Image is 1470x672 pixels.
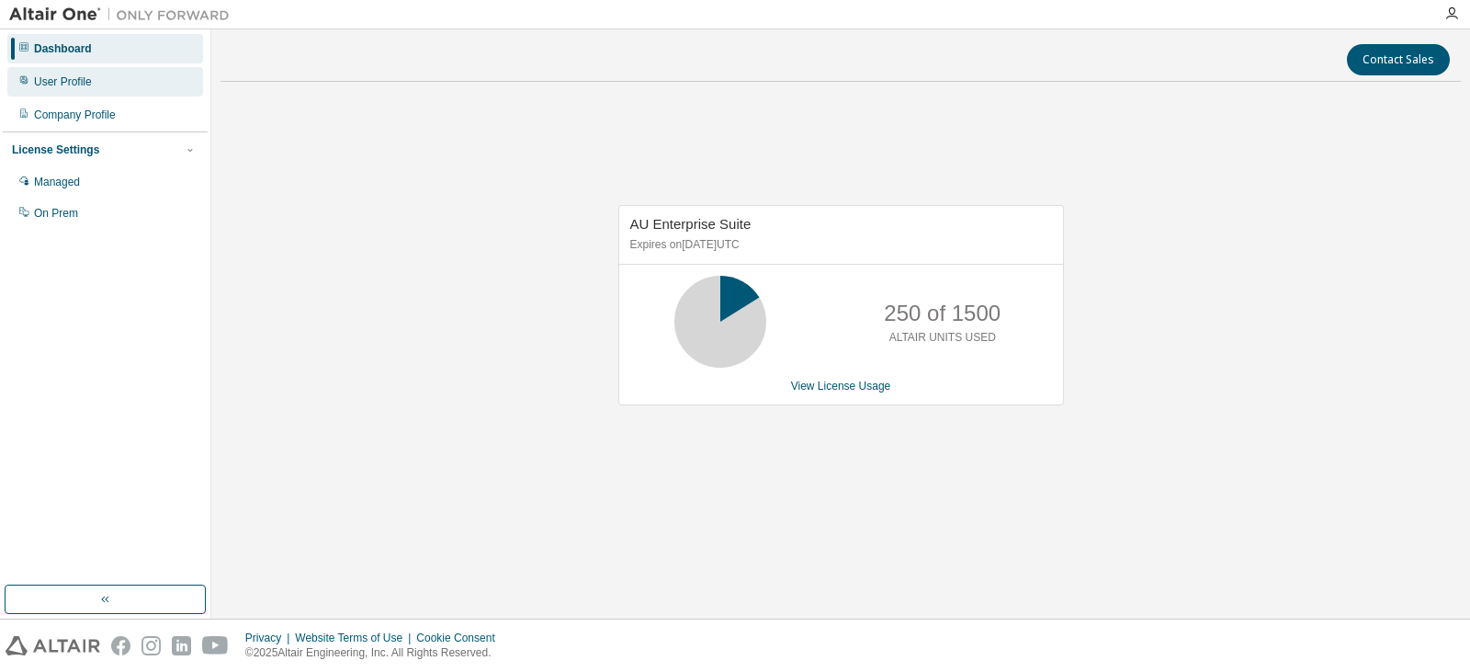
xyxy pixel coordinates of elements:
button: Contact Sales [1347,44,1450,75]
img: Altair One [9,6,239,24]
p: Expires on [DATE] UTC [630,237,1047,253]
div: Managed [34,175,80,189]
div: License Settings [12,142,99,157]
span: AU Enterprise Suite [630,216,752,232]
img: altair_logo.svg [6,636,100,655]
div: User Profile [34,74,92,89]
img: facebook.svg [111,636,130,655]
a: View License Usage [791,380,891,393]
div: Privacy [245,631,295,645]
p: 250 of 1500 [884,298,1001,329]
div: Company Profile [34,108,116,122]
div: Website Terms of Use [295,631,416,645]
img: instagram.svg [141,636,161,655]
p: © 2025 Altair Engineering, Inc. All Rights Reserved. [245,645,506,661]
div: Dashboard [34,41,92,56]
div: Cookie Consent [416,631,505,645]
img: linkedin.svg [172,636,191,655]
img: youtube.svg [202,636,229,655]
div: On Prem [34,206,78,221]
p: ALTAIR UNITS USED [889,330,996,346]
